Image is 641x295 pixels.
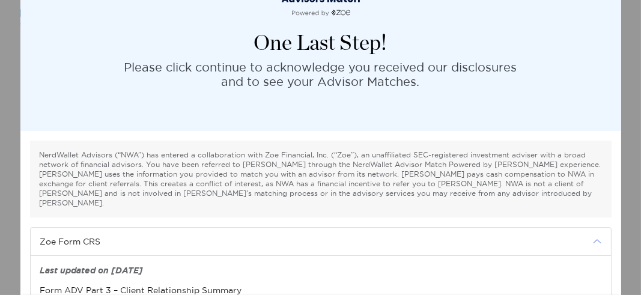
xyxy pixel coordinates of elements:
img: icon arrow [593,237,601,246]
p: NerdWallet Advisors (“NWA”) has entered a collaboration with Zoe Financial, Inc. (“Zoe”), an unaf... [40,150,602,208]
div: Last updated on [DATE] [40,266,601,276]
div: icon arrowZoe Form CRS [31,228,611,255]
p: Please click continue to acknowledge you received our disclosures and to see your Advisor Matches. [124,60,517,89]
h4: One Last Step! [254,31,387,55]
span: Zoe Form CRS [40,235,586,248]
